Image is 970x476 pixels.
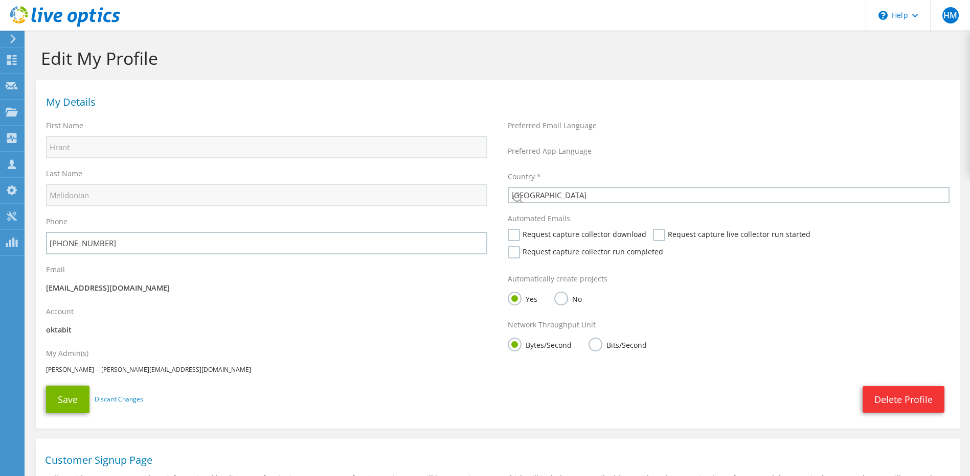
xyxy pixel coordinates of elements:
label: Bytes/Second [508,338,572,350]
label: Preferred Email Language [508,121,597,131]
h1: My Details [46,97,944,107]
span: HM [942,7,959,23]
h1: Customer Signup Page [45,455,945,465]
h1: Edit My Profile [41,47,950,69]
label: My Admin(s) [46,348,88,359]
label: No [554,292,582,304]
label: Preferred App Language [508,146,592,156]
a: Discard Changes [95,394,143,405]
label: Request capture collector download [508,229,646,241]
label: Network Throughput Unit [508,320,596,330]
span: [PERSON_NAME] -- [PERSON_NAME][EMAIL_ADDRESS][DOMAIN_NAME] [46,365,251,374]
a: Delete Profile [863,386,944,413]
p: oktabit [46,324,487,336]
label: First Name [46,121,83,131]
label: Automated Emails [508,213,570,224]
label: Automatically create projects [508,274,607,284]
p: [EMAIL_ADDRESS][DOMAIN_NAME] [46,282,487,294]
svg: \n [878,11,888,20]
button: Save [46,386,89,413]
label: Yes [508,292,537,304]
label: Request capture collector run completed [508,246,663,258]
label: Phone [46,217,67,227]
label: Account [46,306,74,317]
label: Email [46,265,65,275]
label: Country * [508,172,541,182]
label: Last Name [46,169,82,179]
label: Bits/Second [589,338,647,350]
label: Request capture live collector run started [653,229,810,241]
